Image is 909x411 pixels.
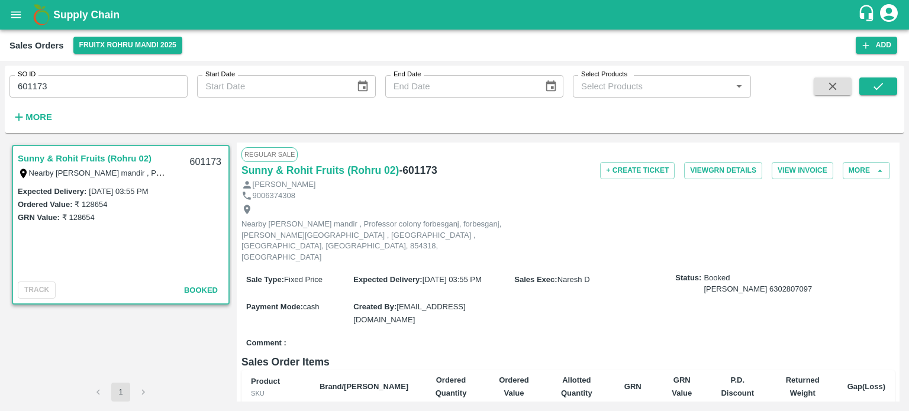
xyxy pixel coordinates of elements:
[436,376,467,397] b: Ordered Quantity
[246,275,284,284] label: Sale Type :
[18,70,36,79] label: SO ID
[241,147,298,161] span: Regular Sale
[772,162,833,179] button: View Invoice
[73,37,182,54] button: Select DC
[858,4,878,25] div: customer-support
[721,376,754,397] b: P.D. Discount
[704,273,812,295] span: Booked
[9,38,64,53] div: Sales Orders
[878,2,900,27] div: account of current user
[241,354,895,370] h6: Sales Order Items
[29,168,804,177] label: Nearby [PERSON_NAME] mandir , Professor colony forbesganj, forbesganj,[PERSON_NAME][GEOGRAPHIC_DA...
[786,376,820,397] b: Returned Weight
[53,7,858,23] a: Supply Chain
[18,213,60,222] label: GRN Value:
[184,286,218,295] span: Booked
[241,219,508,263] p: Nearby [PERSON_NAME] mandir , Professor colony forbesganj, forbesganj,[PERSON_NAME][GEOGRAPHIC_DA...
[30,3,53,27] img: logo
[89,187,148,196] label: [DATE] 03:55 PM
[284,275,323,284] span: Fixed Price
[183,148,228,176] div: 601173
[675,273,701,284] label: Status:
[499,376,529,397] b: Ordered Value
[540,75,562,98] button: Choose date
[353,302,397,311] label: Created By :
[18,187,86,196] label: Expected Delivery :
[394,70,421,79] label: End Date
[62,213,95,222] label: ₹ 128654
[514,275,557,284] label: Sales Exec :
[2,1,30,28] button: open drawer
[423,275,482,284] span: [DATE] 03:55 PM
[576,79,728,94] input: Select Products
[353,275,422,284] label: Expected Delivery :
[251,377,280,386] b: Product
[205,70,235,79] label: Start Date
[320,382,408,391] b: Brand/[PERSON_NAME]
[684,162,762,179] button: ViewGRN Details
[843,162,890,179] button: More
[847,382,885,391] b: Gap(Loss)
[246,302,303,311] label: Payment Mode :
[9,75,188,98] input: Enter SO ID
[557,275,590,284] span: Naresh D
[561,376,592,397] b: Allotted Quantity
[353,302,465,324] span: [EMAIL_ADDRESS][DOMAIN_NAME]
[9,107,55,127] button: More
[399,162,437,179] h6: - 601173
[251,388,301,399] div: SKU
[303,302,319,311] span: cash
[731,79,747,94] button: Open
[856,37,897,54] button: Add
[87,383,154,402] nav: pagination navigation
[253,179,316,190] p: [PERSON_NAME]
[241,162,399,179] a: Sunny & Rohit Fruits (Rohru 02)
[581,70,627,79] label: Select Products
[75,200,107,209] label: ₹ 128654
[672,376,692,397] b: GRN Value
[246,338,286,349] label: Comment :
[18,200,72,209] label: Ordered Value:
[197,75,347,98] input: Start Date
[352,75,374,98] button: Choose date
[385,75,535,98] input: End Date
[600,162,675,179] button: + Create Ticket
[53,9,120,21] b: Supply Chain
[111,383,130,402] button: page 1
[704,284,812,295] div: [PERSON_NAME] 6302807097
[253,190,295,202] p: 9006374308
[18,151,151,166] a: Sunny & Rohit Fruits (Rohru 02)
[624,382,642,391] b: GRN
[25,112,52,122] strong: More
